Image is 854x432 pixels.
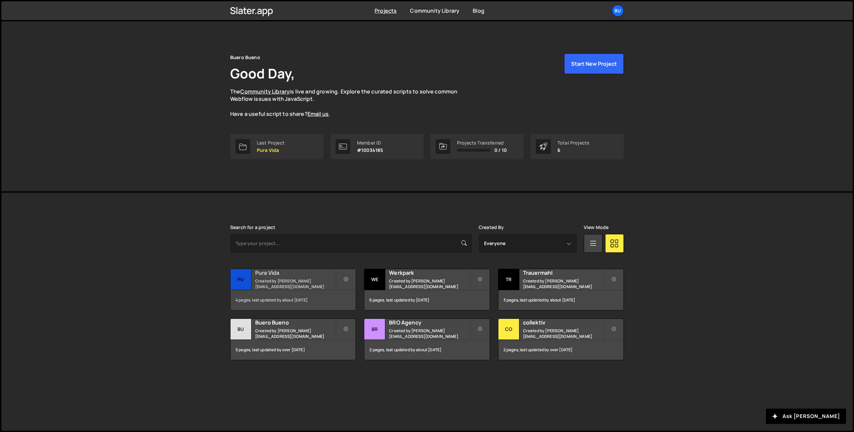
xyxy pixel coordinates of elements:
h2: collektiv [523,319,603,326]
div: Projects Transferred [457,140,507,146]
a: Tr Trauermahl Created by [PERSON_NAME][EMAIL_ADDRESS][DOMAIN_NAME] 3 pages, last updated by about... [498,269,624,310]
h2: BRO Agency [389,319,469,326]
a: Bu Buero Bueno Created by [PERSON_NAME][EMAIL_ADDRESS][DOMAIN_NAME] 5 pages, last updated by over... [230,318,356,360]
h2: Buero Bueno [255,319,336,326]
div: Buero Bueno [230,53,260,61]
a: Bu [612,5,624,17]
button: Start New Project [564,53,624,74]
p: #10034185 [357,148,383,153]
a: Projects [375,7,397,14]
div: 3 pages, last updated by about [DATE] [498,290,623,310]
div: We [364,269,385,290]
p: Pura Vida [257,148,285,153]
h2: Werkpark [389,269,469,276]
h2: Pura Vida [255,269,336,276]
div: 6 pages, last updated by [DATE] [364,290,489,310]
a: Email us [308,110,329,118]
p: 6 [557,148,589,153]
div: Last Project [257,140,285,146]
small: Created by [PERSON_NAME][EMAIL_ADDRESS][DOMAIN_NAME] [255,278,336,289]
a: Community Library [410,7,459,14]
small: Created by [PERSON_NAME][EMAIL_ADDRESS][DOMAIN_NAME] [389,328,469,339]
input: Type your project... [230,234,472,253]
div: Pu [231,269,252,290]
label: Search for a project [230,225,275,230]
div: 2 pages, last updated by about [DATE] [364,340,489,360]
a: co collektiv Created by [PERSON_NAME][EMAIL_ADDRESS][DOMAIN_NAME] 2 pages, last updated by over [... [498,318,624,360]
a: BR BRO Agency Created by [PERSON_NAME][EMAIL_ADDRESS][DOMAIN_NAME] 2 pages, last updated by about... [364,318,490,360]
a: Last Project Pura Vida [230,134,324,159]
div: 4 pages, last updated by about [DATE] [231,290,356,310]
div: Total Projects [557,140,589,146]
h1: Good Day, [230,64,295,82]
p: The is live and growing. Explore the curated scripts to solve common Webflow issues with JavaScri... [230,88,470,118]
div: Tr [498,269,519,290]
a: Blog [473,7,484,14]
div: BR [364,319,385,340]
small: Created by [PERSON_NAME][EMAIL_ADDRESS][DOMAIN_NAME] [523,328,603,339]
button: Ask [PERSON_NAME] [766,409,846,424]
a: We Werkpark Created by [PERSON_NAME][EMAIL_ADDRESS][DOMAIN_NAME] 6 pages, last updated by [DATE] [364,269,490,310]
a: Community Library [240,88,290,95]
h2: Trauermahl [523,269,603,276]
a: Pu Pura Vida Created by [PERSON_NAME][EMAIL_ADDRESS][DOMAIN_NAME] 4 pages, last updated by about ... [230,269,356,310]
label: Created By [479,225,504,230]
span: 0 / 10 [494,148,507,153]
div: 2 pages, last updated by over [DATE] [498,340,623,360]
div: Member ID [357,140,383,146]
div: 5 pages, last updated by over [DATE] [231,340,356,360]
div: co [498,319,519,340]
small: Created by [PERSON_NAME][EMAIL_ADDRESS][DOMAIN_NAME] [255,328,336,339]
div: Bu [231,319,252,340]
label: View Mode [584,225,608,230]
small: Created by [PERSON_NAME][EMAIL_ADDRESS][DOMAIN_NAME] [389,278,469,289]
small: Created by [PERSON_NAME][EMAIL_ADDRESS][DOMAIN_NAME] [523,278,603,289]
